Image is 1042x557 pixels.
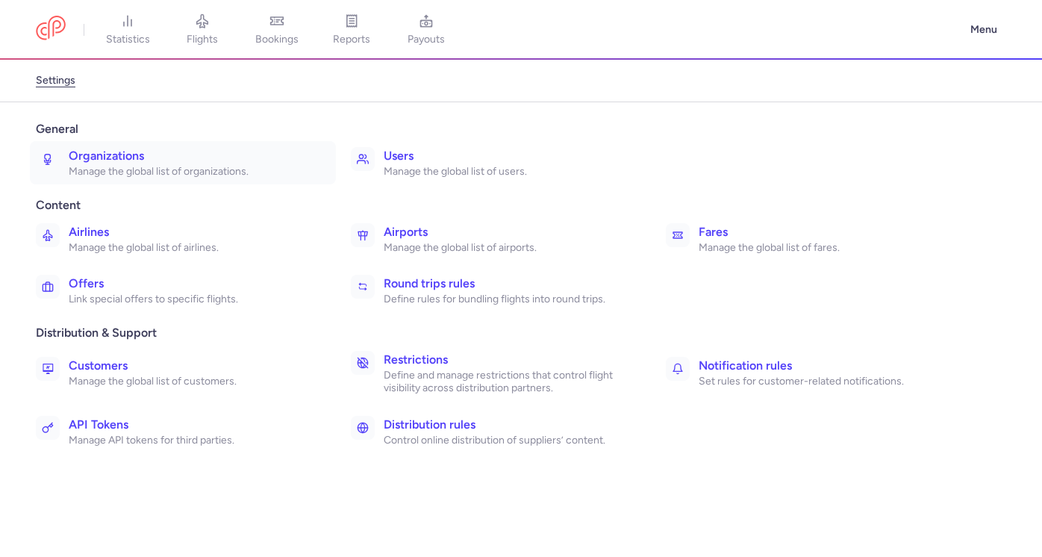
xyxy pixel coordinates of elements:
[69,375,318,388] p: Manage the global list of customers.
[69,241,318,255] p: Manage the global list of airlines.
[69,293,318,306] p: Link special offers to specific flights.
[30,269,336,312] a: OffersLink special offers to specific flights.
[389,13,464,46] a: payouts
[384,434,633,447] p: Control online distribution of suppliers’ content.
[255,33,299,46] span: bookings
[69,275,318,293] h3: Offers
[30,217,336,261] a: AirlinesManage the global list of airlines.
[36,120,1006,138] span: General
[69,165,318,178] p: Manage the global list of organizations.
[240,13,314,46] a: bookings
[90,13,165,46] a: statistics
[69,416,318,434] h3: API Tokens
[314,13,389,46] a: reports
[384,416,633,434] h3: Distribution rules
[69,147,318,165] h3: Organizations
[36,324,1006,342] span: Distribution & Support
[384,351,633,369] h3: Restrictions
[699,241,948,255] p: Manage the global list of fares.
[699,375,948,388] p: Set rules for customer-related notifications.
[961,16,1006,44] button: Menu
[106,33,150,46] span: statistics
[333,33,370,46] span: reports
[384,147,633,165] h3: Users
[36,16,66,43] a: CitizenPlane red outlined logo
[36,69,75,93] a: settings
[384,275,633,293] h3: Round trips rules
[69,357,318,375] h3: Customers
[36,196,1006,214] span: Content
[699,357,948,375] h3: Notification rules
[165,13,240,46] a: flights
[699,223,948,241] h3: Fares
[384,223,633,241] h3: Airports
[660,351,966,394] a: Notification rulesSet rules for customer-related notifications.
[345,141,651,184] a: UsersManage the global list of users.
[345,345,651,401] a: RestrictionsDefine and manage restrictions that control flight visibility across distribution par...
[345,410,651,453] a: Distribution rulesControl online distribution of suppliers’ content.
[187,33,218,46] span: flights
[384,293,633,306] p: Define rules for bundling flights into round trips.
[30,351,336,394] a: CustomersManage the global list of customers.
[30,410,336,453] a: API TokensManage API tokens for third parties.
[69,223,318,241] h3: Airlines
[345,217,651,261] a: AirportsManage the global list of airports.
[345,269,651,312] a: Round trips rulesDefine rules for bundling flights into round trips.
[384,165,633,178] p: Manage the global list of users.
[660,217,966,261] a: FaresManage the global list of fares.
[30,141,336,184] a: OrganizationsManage the global list of organizations.
[384,241,633,255] p: Manage the global list of airports.
[69,434,318,447] p: Manage API tokens for third parties.
[384,369,633,395] p: Define and manage restrictions that control flight visibility across distribution partners.
[408,33,445,46] span: payouts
